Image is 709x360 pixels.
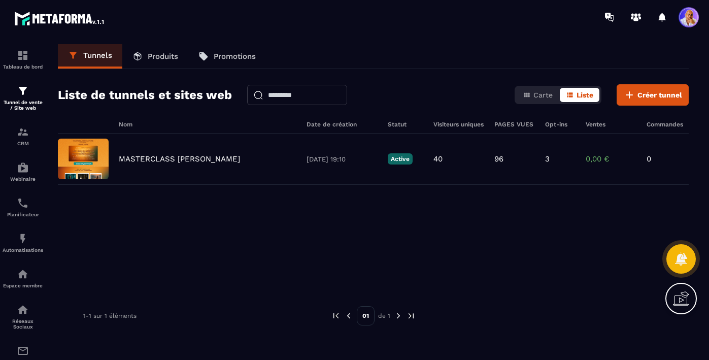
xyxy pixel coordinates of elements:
[3,260,43,296] a: automationsautomationsEspace membre
[14,9,106,27] img: logo
[58,139,109,179] img: image
[617,84,689,106] button: Créer tunnel
[3,141,43,146] p: CRM
[3,212,43,217] p: Planificateur
[3,176,43,182] p: Webinaire
[3,247,43,253] p: Automatisations
[344,311,353,320] img: prev
[188,44,266,69] a: Promotions
[17,197,29,209] img: scheduler
[3,100,43,111] p: Tunnel de vente / Site web
[545,154,550,163] p: 3
[3,64,43,70] p: Tableau de bord
[577,91,593,99] span: Liste
[17,345,29,357] img: email
[3,189,43,225] a: schedulerschedulerPlanificateur
[17,304,29,316] img: social-network
[214,52,256,61] p: Promotions
[494,154,503,163] p: 96
[647,154,677,163] p: 0
[122,44,188,69] a: Produits
[3,118,43,154] a: formationformationCRM
[433,121,484,128] h6: Visiteurs uniques
[17,49,29,61] img: formation
[3,318,43,330] p: Réseaux Sociaux
[3,77,43,118] a: formationformationTunnel de vente / Site web
[357,306,375,325] p: 01
[307,121,378,128] h6: Date de création
[3,154,43,189] a: automationsautomationsWebinaire
[148,52,178,61] p: Produits
[560,88,599,102] button: Liste
[3,283,43,288] p: Espace membre
[637,90,682,100] span: Créer tunnel
[3,42,43,77] a: formationformationTableau de bord
[494,121,535,128] h6: PAGES VUES
[119,154,240,163] p: MASTERCLASS [PERSON_NAME]
[83,312,137,319] p: 1-1 sur 1 éléments
[17,85,29,97] img: formation
[3,225,43,260] a: automationsautomationsAutomatisations
[433,154,443,163] p: 40
[17,126,29,138] img: formation
[83,51,112,60] p: Tunnels
[388,153,413,165] p: Active
[517,88,559,102] button: Carte
[119,121,296,128] h6: Nom
[378,312,390,320] p: de 1
[17,233,29,245] img: automations
[3,296,43,337] a: social-networksocial-networkRéseaux Sociaux
[586,121,636,128] h6: Ventes
[58,44,122,69] a: Tunnels
[407,311,416,320] img: next
[388,121,423,128] h6: Statut
[331,311,341,320] img: prev
[17,268,29,280] img: automations
[533,91,553,99] span: Carte
[545,121,576,128] h6: Opt-ins
[58,85,232,105] h2: Liste de tunnels et sites web
[586,154,636,163] p: 0,00 €
[394,311,403,320] img: next
[307,155,378,163] p: [DATE] 19:10
[17,161,29,174] img: automations
[647,121,683,128] h6: Commandes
